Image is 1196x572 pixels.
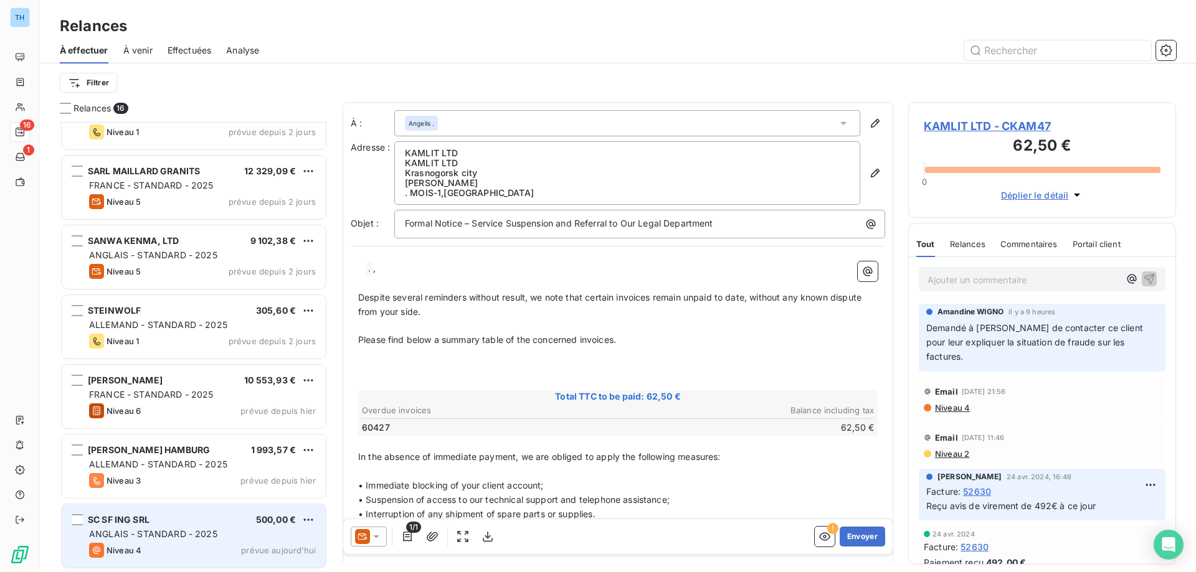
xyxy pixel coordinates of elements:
[351,218,379,228] span: Objet :
[89,180,214,190] span: FRANCE - STANDARD - 2025
[20,120,34,131] span: 16
[1073,239,1121,249] span: Portail client
[226,44,259,57] span: Analyse
[250,235,297,246] span: 9 102,38 €
[926,322,1146,362] span: Demandé à [PERSON_NAME] de contacter ce client pour leur expliquer la situation de fraude sur les...
[23,144,34,156] span: 1
[89,250,217,260] span: ANGLAIS - STANDARD - 2025
[60,15,127,37] h3: Relances
[107,266,141,276] span: Niveau 5
[361,404,617,417] th: Overdue invoices
[251,444,297,455] span: 1 993,57 €
[229,127,316,137] span: prévue depuis 2 jours
[88,235,179,246] span: SANWA KENMA, LTD
[107,545,141,555] span: Niveau 4
[409,119,434,128] span: Angelis .
[924,540,958,553] span: Facture :
[962,434,1005,441] span: [DATE] 11:46
[351,117,394,129] label: À :
[934,403,970,413] span: Niveau 4
[924,118,1160,134] span: KAMLIT LTD - CKAM47
[986,556,1026,569] span: 492,00 €
[619,421,875,434] td: 62,50 €
[89,459,227,469] span: ALLEMAND - STANDARD - 2025
[362,421,390,434] span: 60427
[1154,530,1184,560] div: Open Intercom Messenger
[405,178,850,188] p: [PERSON_NAME]
[924,134,1160,159] h3: 62,50 €
[926,485,961,498] span: Facture :
[89,319,227,330] span: ALLEMAND - STANDARD - 2025
[933,530,975,538] span: 24 avr. 2024
[107,406,141,416] span: Niveau 6
[1009,308,1055,316] span: il y a 9 heures
[373,263,376,273] span: ,
[405,148,850,158] p: KAMLIT LTD
[107,197,141,207] span: Niveau 5
[88,514,149,525] span: SC SF ING SRL
[405,188,850,198] p: . MOIS-1 , [GEOGRAPHIC_DATA]
[961,540,989,553] span: 52630
[10,545,30,565] img: Logo LeanPay
[229,336,316,346] span: prévue depuis 2 jours
[962,388,1006,395] span: [DATE] 21:56
[358,292,864,317] span: Despite several reminders without result, we note that certain invoices remain unpaid to date, wi...
[916,239,935,249] span: Tout
[256,305,296,316] span: 305,60 €
[88,444,210,455] span: [PERSON_NAME] HAMBURG
[358,509,596,519] span: • Interruption of any shipment of spare parts or supplies.
[88,166,200,176] span: SARL MAILLARD GRANITS
[74,102,111,115] span: Relances
[88,305,141,316] span: STEINWOLF
[107,336,139,346] span: Niveau 1
[256,514,296,525] span: 500,00 €
[240,406,316,416] span: prévue depuis hier
[351,142,390,152] span: Adresse :
[926,500,1096,511] span: Reçu avis de virement de 492€ à ce jour
[358,494,670,505] span: • Suspension of access to our technical support and telephone assistance;
[406,522,421,533] span: 1/1
[366,262,373,276] span: .
[107,476,141,485] span: Niveau 3
[168,44,212,57] span: Effectuées
[229,197,316,207] span: prévue depuis 2 jours
[935,433,958,443] span: Email
[950,239,985,249] span: Relances
[934,449,969,459] span: Niveau 2
[619,404,875,417] th: Balance including tax
[107,127,139,137] span: Niveau 1
[60,44,108,57] span: À effectuer
[244,375,296,385] span: 10 553,93 €
[358,334,616,345] span: Please find below a summary table of the concerned invoices.
[113,103,128,114] span: 16
[240,476,316,485] span: prévue depuis hier
[358,480,544,490] span: • Immediate blocking of your client account;
[840,527,885,546] button: Envoyer
[358,451,721,462] span: In the absence of immediate payment, we are obliged to apply the following measures:
[937,306,1004,317] span: Amandine WIGNO
[60,73,117,93] button: Filtrer
[1007,473,1071,481] span: 24 avr. 2024, 16:48
[1000,239,1058,249] span: Commentaires
[89,528,217,539] span: ANGLAIS - STANDARD - 2025
[89,389,214,400] span: FRANCE - STANDARD - 2025
[1001,189,1069,202] span: Déplier le détail
[405,168,850,178] p: Krasnogorsk city
[241,545,316,555] span: prévue aujourd’hui
[937,471,1002,482] span: [PERSON_NAME]
[924,556,984,569] span: Paiement reçu
[60,122,328,572] div: grid
[405,218,713,228] span: Formal Notice – Service Suspension and Referral to Our Legal Department
[123,44,153,57] span: À venir
[10,7,30,27] div: TH
[88,375,163,385] span: [PERSON_NAME]
[244,166,296,176] span: 12 329,09 €
[935,387,958,396] span: Email
[360,390,876,403] span: Total TTC to be paid: 62,50 €
[997,188,1088,202] button: Déplier le détail
[963,485,991,498] span: 52630
[922,177,927,187] span: 0
[229,266,316,276] span: prévue depuis 2 jours
[964,40,1151,60] input: Rechercher
[405,158,850,168] p: KAMLIT LTD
